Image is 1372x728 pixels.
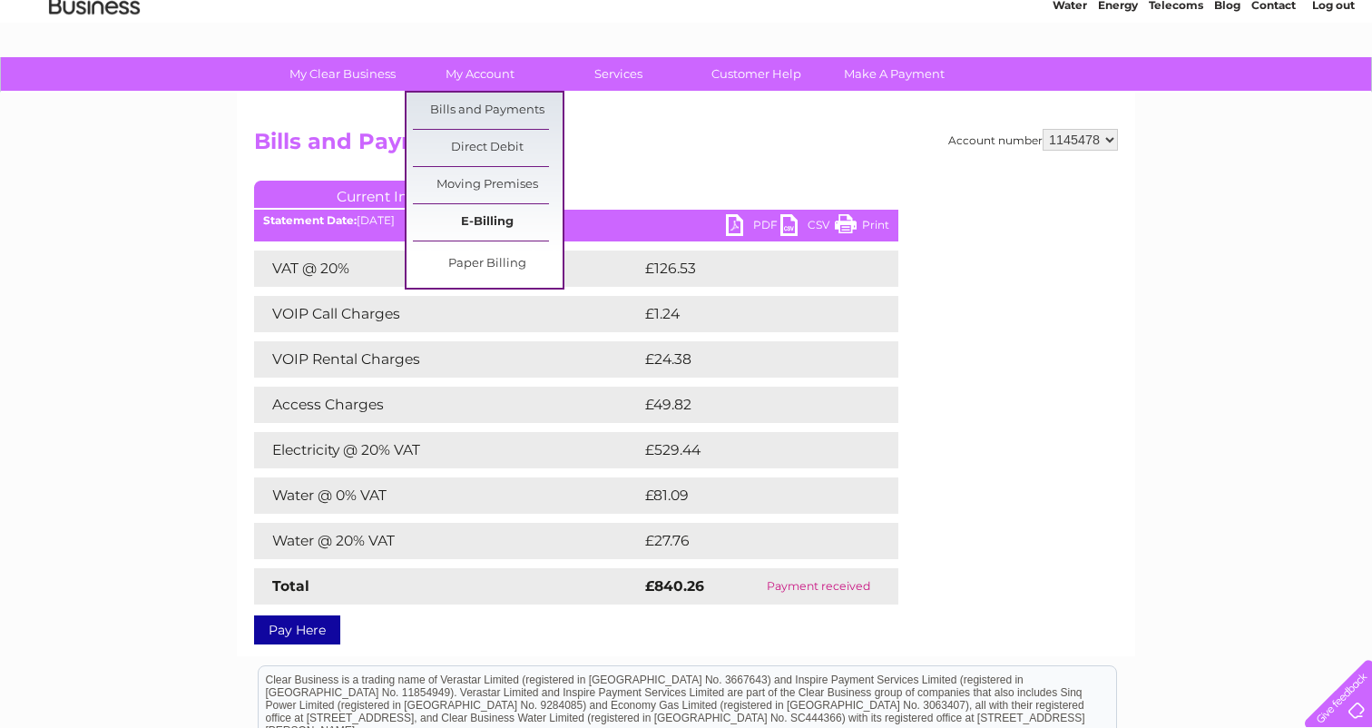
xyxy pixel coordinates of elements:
a: Contact [1251,77,1296,91]
td: £1.24 [641,296,854,332]
td: Water @ 20% VAT [254,523,641,559]
td: £49.82 [641,387,862,423]
td: £126.53 [641,251,865,287]
a: PDF [726,214,780,241]
a: Water [1053,77,1087,91]
a: Bills and Payments [413,93,563,129]
td: VOIP Call Charges [254,296,641,332]
h2: Bills and Payments [254,129,1118,163]
td: £81.09 [641,477,860,514]
td: VAT @ 20% [254,251,641,287]
a: My Account [406,57,555,91]
a: Paper Billing [413,246,563,282]
a: Current Invoice [254,181,526,208]
a: Log out [1312,77,1355,91]
a: Energy [1098,77,1138,91]
div: [DATE] [254,214,898,227]
b: Statement Date: [263,213,357,227]
a: 0333 014 3131 [1030,9,1155,32]
td: Water @ 0% VAT [254,477,641,514]
a: CSV [780,214,835,241]
a: Moving Premises [413,167,563,203]
a: Direct Debit [413,130,563,166]
td: £27.76 [641,523,861,559]
td: Electricity @ 20% VAT [254,432,641,468]
a: Customer Help [681,57,831,91]
a: My Clear Business [268,57,417,91]
a: Make A Payment [819,57,969,91]
a: Telecoms [1149,77,1203,91]
div: Clear Business is a trading name of Verastar Limited (registered in [GEOGRAPHIC_DATA] No. 3667643... [259,10,1116,88]
a: Services [544,57,693,91]
td: VOIP Rental Charges [254,341,641,378]
a: E-Billing [413,204,563,241]
div: Account number [948,129,1118,151]
strong: £840.26 [645,577,704,595]
strong: Total [272,577,309,595]
a: Blog [1214,77,1240,91]
img: logo.png [48,47,141,103]
a: Pay Here [254,615,340,644]
td: Payment received [738,568,898,605]
td: £529.44 [641,432,867,468]
td: £24.38 [641,341,862,378]
td: Access Charges [254,387,641,423]
a: Print [835,214,889,241]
